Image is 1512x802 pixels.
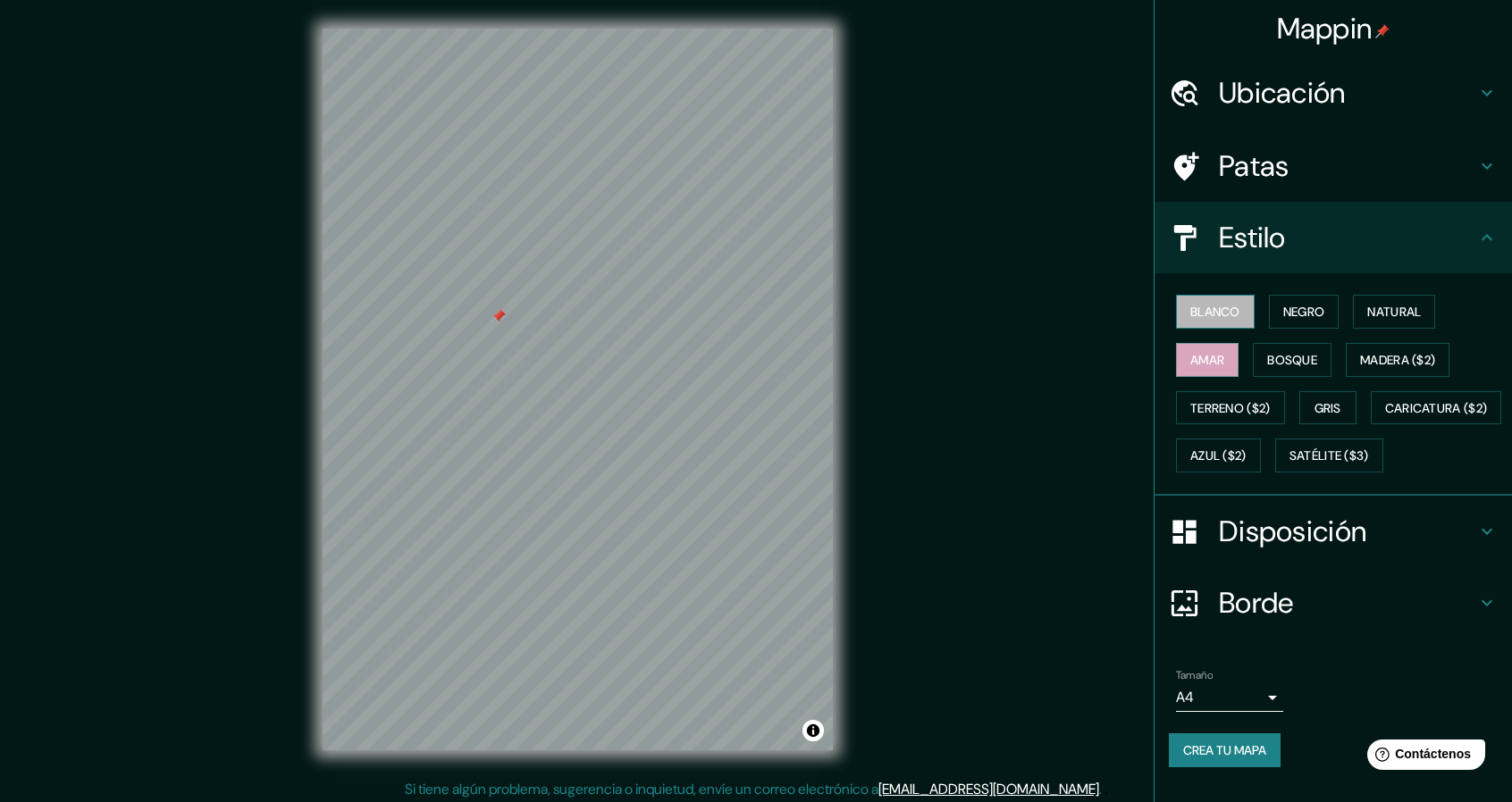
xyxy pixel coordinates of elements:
font: Disposición [1219,513,1366,550]
div: Patas [1155,130,1512,202]
button: Azul ($2) [1176,439,1261,472]
button: Bosque [1253,343,1331,377]
div: Estilo [1155,202,1512,273]
button: Amar [1176,343,1239,377]
div: Disposición [1155,496,1512,567]
button: Gris [1299,391,1357,425]
font: Satélite ($3) [1289,448,1369,464]
font: Borde [1219,584,1294,622]
font: Terreno ($2) [1190,400,1271,416]
canvas: Mapa [323,29,833,750]
a: [EMAIL_ADDRESS][DOMAIN_NAME] [878,780,1099,798]
font: Bosque [1267,352,1317,368]
font: Blanco [1190,304,1240,320]
button: Blanco [1176,295,1255,329]
font: Gris [1315,400,1341,416]
font: Natural [1367,304,1421,320]
font: Caricatura ($2) [1385,400,1488,416]
font: Tamaño [1176,668,1213,682]
font: . [1102,779,1105,798]
div: Ubicación [1155,57,1512,129]
button: Terreno ($2) [1176,391,1285,425]
font: Amar [1190,352,1224,368]
font: . [1105,779,1108,798]
iframe: Lanzador de widgets de ayuda [1353,732,1492,782]
font: Estilo [1219,219,1286,256]
font: Crea tu mapa [1183,742,1266,758]
font: Ubicación [1219,74,1346,112]
font: A4 [1176,688,1194,706]
font: Patas [1219,147,1289,185]
button: Satélite ($3) [1275,439,1383,472]
button: Natural [1353,295,1435,329]
div: A4 [1176,683,1283,712]
button: Crea tu mapa [1169,733,1281,767]
font: Negro [1283,304,1325,320]
font: Si tiene algún problema, sugerencia o inquietud, envíe un correo electrónico a [405,780,878,798]
font: Madera ($2) [1360,352,1435,368]
button: Negro [1269,295,1340,329]
div: Borde [1155,567,1512,639]
button: Madera ($2) [1346,343,1449,377]
button: Activar o desactivar atribución [802,720,824,741]
img: pin-icon.png [1375,24,1390,38]
font: Azul ($2) [1190,448,1247,464]
font: Mappin [1277,10,1373,47]
font: . [1099,780,1102,798]
button: Caricatura ($2) [1371,391,1502,425]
